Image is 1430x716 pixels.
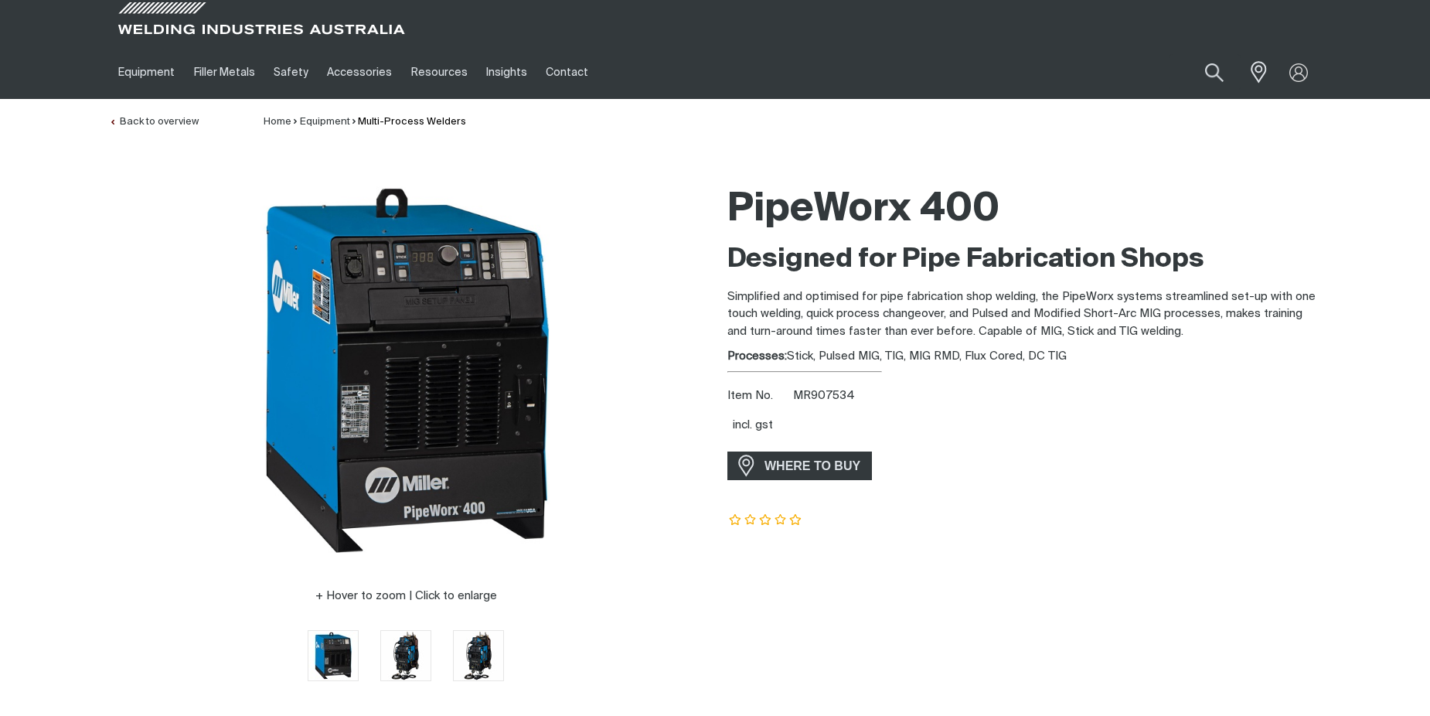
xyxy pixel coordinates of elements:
[264,117,291,127] a: Home
[754,454,870,479] span: WHERE TO BUY
[727,350,787,362] strong: Processes:
[109,46,1018,99] nav: Main
[380,630,431,681] button: Go to slide 2
[318,46,401,99] a: Accessories
[300,117,350,127] a: Equipment
[733,417,773,435] div: incl. gst
[264,114,466,130] nav: Breadcrumb
[109,46,184,99] a: Equipment
[264,46,318,99] a: Safety
[727,185,1321,235] h1: PipeWorx 400
[727,348,1321,366] div: Stick, Pulsed MIG, TIG, MIG RMD, Flux Cored, DC TIG
[477,46,536,99] a: Insights
[727,515,803,526] span: Rating: {0}
[381,631,431,680] img: PipeWorx 400
[306,587,506,605] button: Hover to zoom | Click to enlarge
[213,177,599,564] img: PipeWorx 400
[727,243,1321,277] h2: Designed for Pipe Fabrication Shops
[727,452,872,480] a: WHERE TO BUY
[454,631,503,680] img: PipeWorx 400
[453,630,504,681] button: Go to slide 3
[308,630,359,681] button: Go to slide 1
[184,46,264,99] a: Filler Metals
[536,46,598,99] a: Contact
[358,117,466,127] a: Multi-Process Welders
[793,390,855,401] span: MR907534
[308,631,358,680] img: PipeWorx 400
[1169,54,1241,90] input: Product name or item number...
[727,387,790,405] span: Item No.
[402,46,477,99] a: Resources
[109,117,199,127] a: Back to overview of Multi-Process Welders
[727,288,1321,341] p: Simplified and optimised for pipe fabrication shop welding, the PipeWorx systems streamlined set-...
